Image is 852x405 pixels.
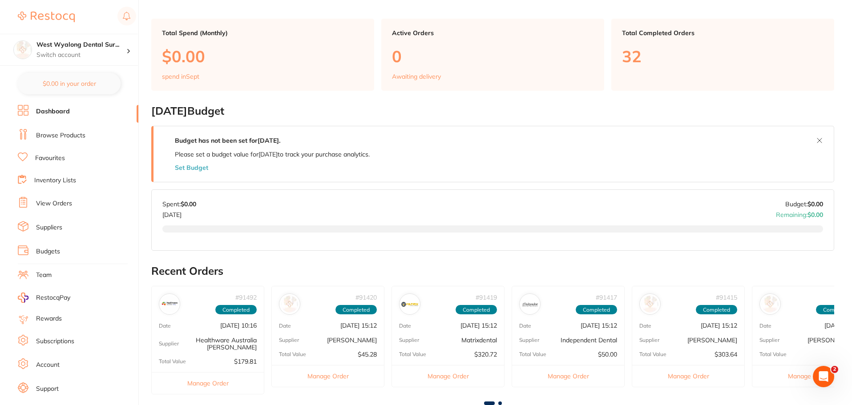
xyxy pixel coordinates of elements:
[175,164,208,171] button: Set Budget
[162,29,363,36] p: Total Spend (Monthly)
[519,323,531,329] p: Date
[35,154,65,163] a: Favourites
[476,294,497,301] p: # 91419
[519,351,546,357] p: Total Value
[785,200,823,208] p: Budget:
[36,51,126,60] p: Switch account
[392,73,441,80] p: Awaiting delivery
[456,305,497,315] span: Completed
[152,372,264,394] button: Manage Order
[392,29,594,36] p: Active Orders
[576,305,617,315] span: Completed
[581,322,617,329] p: [DATE] 15:12
[36,293,70,302] span: RestocqPay
[18,7,75,27] a: Restocq Logo
[18,73,121,94] button: $0.00 in your order
[831,366,838,373] span: 2
[392,365,504,387] button: Manage Order
[639,351,666,357] p: Total Value
[701,322,737,329] p: [DATE] 15:12
[762,296,779,313] img: Henry Schein Halas
[162,47,363,65] p: $0.00
[474,351,497,358] p: $320.72
[151,265,834,277] h2: Recent Orders
[235,294,257,301] p: # 91492
[162,208,196,218] p: [DATE]
[279,351,306,357] p: Total Value
[340,322,377,329] p: [DATE] 15:12
[808,200,823,208] strong: $0.00
[279,337,299,343] p: Supplier
[151,19,374,91] a: Total Spend (Monthly)$0.00spend inSept
[14,41,32,59] img: West Wyalong Dental Surgery (DentalTown 4)
[151,105,834,117] h2: [DATE] Budget
[355,294,377,301] p: # 91420
[521,296,538,313] img: Independent Dental
[234,358,257,365] p: $179.81
[813,366,834,387] iframe: Intercom live chat
[18,293,28,303] img: RestocqPay
[36,223,62,232] a: Suppliers
[36,40,126,49] h4: West Wyalong Dental Surgery (DentalTown 4)
[639,337,659,343] p: Supplier
[36,361,60,369] a: Account
[687,337,737,344] p: [PERSON_NAME]
[460,322,497,329] p: [DATE] 15:12
[611,19,834,91] a: Total Completed Orders32
[175,151,370,158] p: Please set a budget value for [DATE] to track your purchase analytics.
[272,365,384,387] button: Manage Order
[36,385,59,393] a: Support
[36,199,72,208] a: View Orders
[36,314,62,323] a: Rewards
[36,131,85,140] a: Browse Products
[18,293,70,303] a: RestocqPay
[512,365,624,387] button: Manage Order
[18,12,75,22] img: Restocq Logo
[162,200,196,208] p: Spent:
[34,176,76,185] a: Inventory Lists
[399,351,426,357] p: Total Value
[358,351,377,358] p: $45.28
[179,337,257,351] p: Healthware Australia [PERSON_NAME]
[642,296,658,313] img: Henry Schein Halas
[759,323,771,329] p: Date
[159,341,179,347] p: Supplier
[175,136,280,144] strong: Budget has not been set for [DATE] .
[759,351,787,357] p: Total Value
[596,294,617,301] p: # 91417
[279,323,291,329] p: Date
[159,323,171,329] p: Date
[776,208,823,218] p: Remaining:
[220,322,257,329] p: [DATE] 10:16
[759,337,779,343] p: Supplier
[519,337,539,343] p: Supplier
[215,305,257,315] span: Completed
[632,365,744,387] button: Manage Order
[716,294,737,301] p: # 91415
[808,211,823,219] strong: $0.00
[181,200,196,208] strong: $0.00
[715,351,737,358] p: $303.64
[461,337,497,344] p: Matrixdental
[327,337,377,344] p: [PERSON_NAME]
[281,296,298,313] img: Adam Dental
[335,305,377,315] span: Completed
[639,323,651,329] p: Date
[36,271,52,280] a: Team
[161,296,178,313] img: Healthware Australia Ridley
[561,337,617,344] p: Independent Dental
[36,337,74,346] a: Subscriptions
[622,29,824,36] p: Total Completed Orders
[159,358,186,365] p: Total Value
[696,305,737,315] span: Completed
[622,47,824,65] p: 32
[381,19,604,91] a: Active Orders0Awaiting delivery
[392,47,594,65] p: 0
[401,296,418,313] img: Matrixdental
[598,351,617,358] p: $50.00
[36,247,60,256] a: Budgets
[399,337,419,343] p: Supplier
[36,107,70,116] a: Dashboard
[162,73,199,80] p: spend in Sept
[399,323,411,329] p: Date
